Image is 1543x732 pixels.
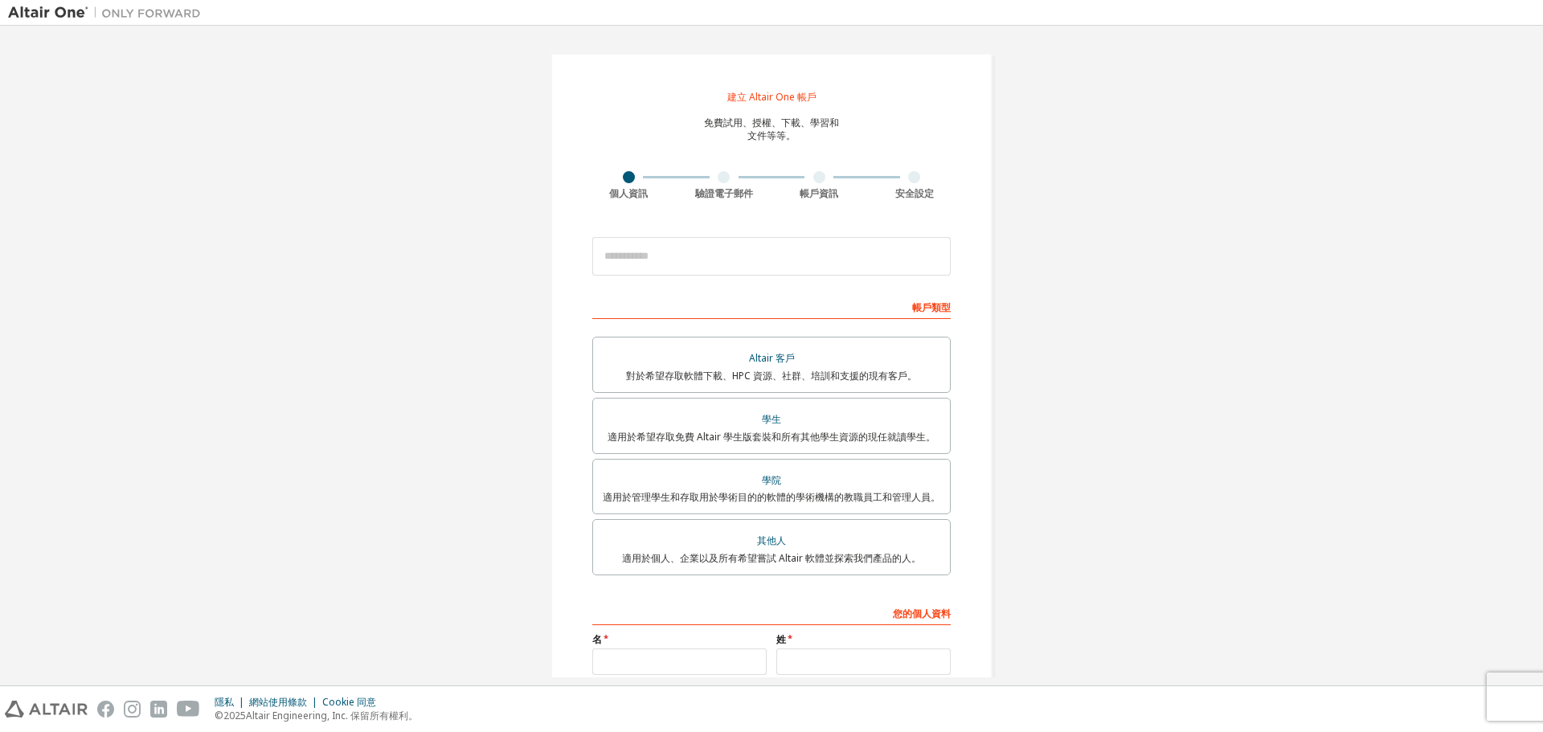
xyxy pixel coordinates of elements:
font: 帳戶類型 [912,301,951,314]
font: 適用於希望存取免費 Altair 學生版套裝和所有其他學生資源的現任就讀學生。 [608,430,935,444]
font: 個人資訊 [609,186,648,200]
font: 隱私 [215,695,234,709]
font: Altair Engineering, Inc. 保留所有權利。 [246,709,418,722]
font: 安全設定 [895,186,934,200]
img: altair_logo.svg [5,701,88,718]
font: © [215,709,223,722]
img: linkedin.svg [150,701,167,718]
font: 驗證電子郵件 [695,186,753,200]
font: 學生 [762,412,781,426]
font: 建立 Altair One 帳戶 [727,90,817,104]
font: 對於希望存取軟體下載、HPC 資源、社群、培訓和支援的現有客戶。 [626,369,917,382]
font: 文件等等。 [747,129,796,142]
font: 其他人 [757,534,786,547]
img: 牽牛星一號 [8,5,209,21]
font: 免費試用、授權、下載、學習和 [704,116,839,129]
font: 姓 [776,632,786,646]
font: Cookie 同意 [322,695,376,709]
font: 2025 [223,709,246,722]
font: 名 [592,632,602,646]
font: 網站使用條款 [249,695,307,709]
font: 適用於管理學生和存取用於學術目的的軟體的學術機構的教職員工和管理人員。 [603,490,940,504]
img: instagram.svg [124,701,141,718]
font: Altair 客戶 [749,351,795,365]
font: 您的個人資料 [893,607,951,620]
font: 學院 [762,473,781,487]
img: facebook.svg [97,701,114,718]
img: youtube.svg [177,701,200,718]
font: 帳戶資訊 [800,186,838,200]
font: 適用於個人、企業以及所有希望嘗試 Altair 軟體並探索我們產品的人。 [622,551,921,565]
